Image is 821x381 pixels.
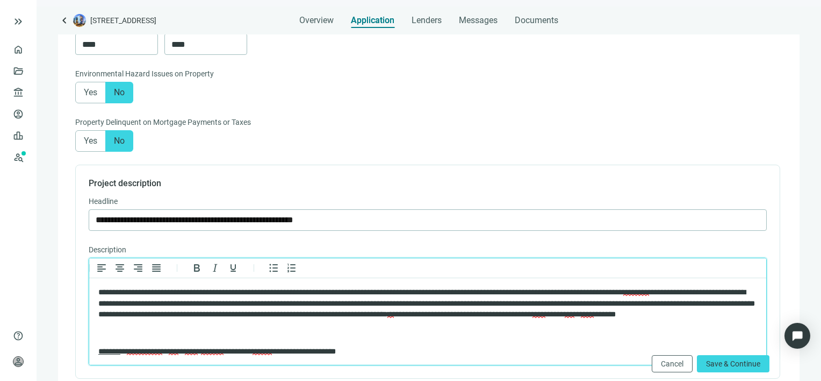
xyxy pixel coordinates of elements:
[58,14,71,27] a: keyboard_arrow_left
[13,87,20,98] span: account_balance
[75,68,214,80] span: Environmental Hazard Issues on Property
[13,356,24,367] span: person
[89,195,118,207] span: Headline
[114,136,125,146] span: No
[264,262,283,274] button: Bullet list
[129,262,147,274] button: Align right
[84,136,97,146] span: Yes
[73,14,86,27] img: deal-logo
[459,15,498,25] span: Messages
[188,262,206,274] button: Bold
[661,359,683,368] span: Cancel
[92,262,111,274] button: Align left
[90,15,156,26] span: [STREET_ADDRESS]
[412,15,442,26] span: Lenders
[84,87,97,97] span: Yes
[89,278,766,365] iframe: Rich Text Area
[13,330,24,341] span: help
[114,87,125,97] span: No
[283,262,301,274] button: Numbered list
[652,355,693,372] button: Cancel
[89,244,126,256] span: Description
[697,355,769,372] button: Save & Continue
[515,15,558,26] span: Documents
[89,178,767,189] h4: Project description
[75,116,251,128] span: Property Delinquent on Mortgage Payments or Taxes
[224,262,242,274] button: Underline
[784,323,810,349] div: Open Intercom Messenger
[206,262,224,274] button: Italic
[111,262,129,274] button: Align center
[351,15,394,26] span: Application
[12,15,25,28] button: keyboard_double_arrow_right
[147,262,165,274] button: Justify
[299,15,334,26] span: Overview
[706,359,760,368] span: Save & Continue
